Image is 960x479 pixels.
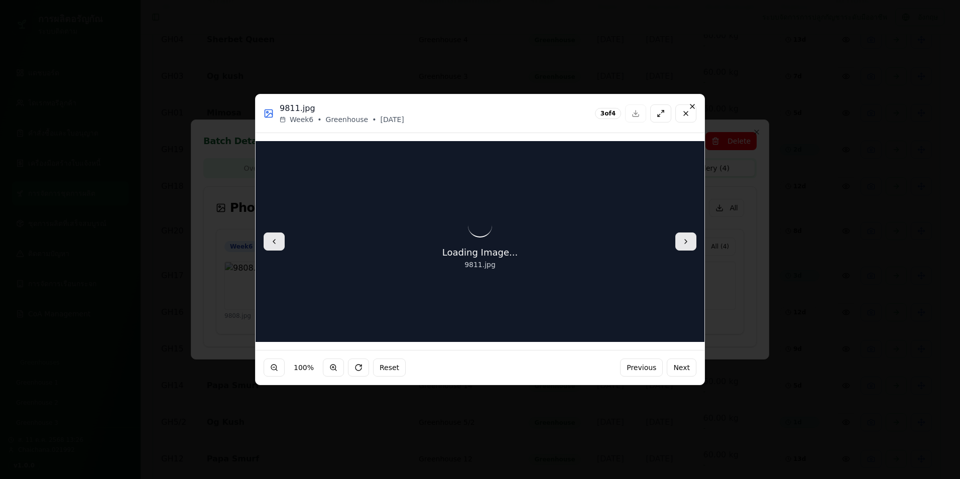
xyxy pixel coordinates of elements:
[442,260,518,270] div: 9811.jpg
[442,246,518,260] div: Loading Image...
[317,114,321,125] span: •
[289,363,319,373] span: 100 %
[667,358,696,377] button: Next
[280,102,404,114] h3: 9811.jpg
[620,358,663,377] button: Previous
[326,114,369,125] span: Greenhouse
[380,114,404,125] span: [DATE]
[595,108,621,119] div: 3 of 4
[373,358,406,377] button: Reset
[290,114,313,125] span: Week 6
[372,114,376,125] span: •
